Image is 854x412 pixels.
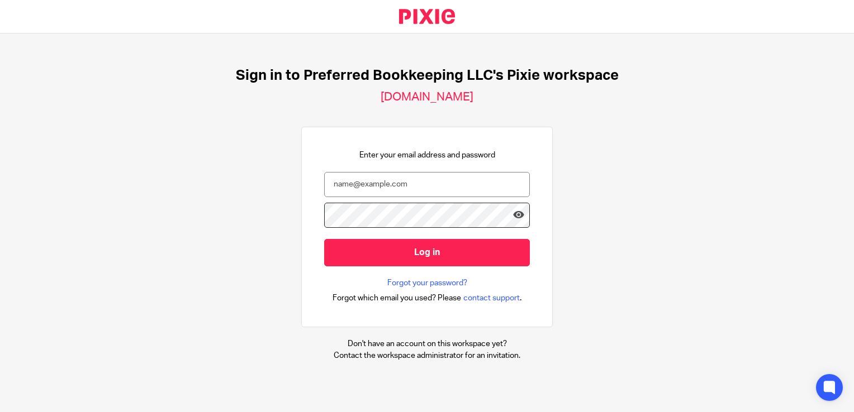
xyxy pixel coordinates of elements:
[236,67,619,84] h1: Sign in to Preferred Bookkeeping LLC's Pixie workspace
[324,172,530,197] input: name@example.com
[463,293,520,304] span: contact support
[359,150,495,161] p: Enter your email address and password
[387,277,467,289] a: Forgot your password?
[333,291,522,304] div: .
[381,90,473,104] h2: [DOMAIN_NAME]
[334,350,520,361] p: Contact the workspace administrator for an invitation.
[324,239,530,266] input: Log in
[334,338,520,349] p: Don't have an account on this workspace yet?
[333,293,461,304] span: Forgot which email you used? Please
